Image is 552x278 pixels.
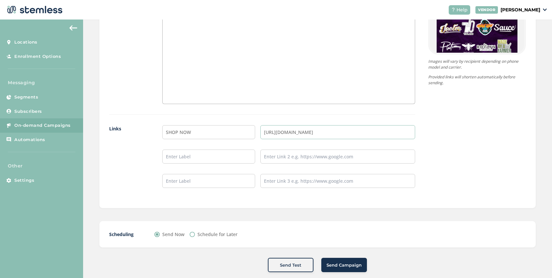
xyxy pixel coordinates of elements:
label: Scheduling [109,231,141,238]
img: logo-dark-0685b13c.svg [5,3,63,16]
img: icon-arrow-back-accent-c549486e.svg [69,25,77,31]
input: Enter Link 3 e.g. https://www.google.com [260,174,415,188]
input: Enter Label [162,125,255,139]
div: VENDOR [475,6,498,14]
span: Automations [14,137,45,143]
span: Subscribers [14,108,42,115]
input: Enter Label [162,150,255,164]
button: Send Campaign [321,258,367,272]
img: icon_down-arrow-small-66adaf34.svg [543,8,547,11]
img: icon-help-white-03924b79.svg [451,8,455,12]
span: Locations [14,39,37,46]
input: Enter Link 2 e.g. https://www.google.com [260,150,415,164]
span: Help [457,7,468,13]
label: Send Now [162,231,184,238]
span: Segments [14,94,38,100]
button: Send Test [268,258,313,272]
p: Images will vary by recipient depending on phone model and carrier. [428,59,526,70]
span: Send Test [280,262,301,269]
p: Provided links will shorten automatically before sending. [428,74,526,86]
label: Links [109,125,149,198]
iframe: Chat Widget [519,247,552,278]
p: [PERSON_NAME] [501,7,540,13]
label: Schedule for Later [197,231,238,238]
input: Enter Label [162,174,255,188]
span: Enrollment Options [14,53,61,60]
span: Settings [14,177,34,184]
span: Send Campaign [327,262,362,269]
span: On-demand Campaigns [14,122,71,129]
input: Enter Link 1 e.g. https://www.google.com [260,125,415,139]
